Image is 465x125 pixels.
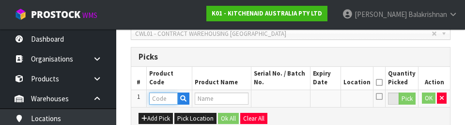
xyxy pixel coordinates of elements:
[131,67,146,90] th: #
[174,113,217,125] button: Pick Location
[192,67,251,90] th: Product Name
[251,67,310,90] th: Serial No. / Batch No.
[149,93,178,105] input: Code
[408,10,447,19] span: Balakrishnan
[82,11,97,20] small: WMS
[195,93,249,105] input: Name
[386,67,418,90] th: Quantity Picked
[218,113,239,125] button: Ok All
[139,52,443,62] h3: Picks
[399,93,416,105] button: Pick
[206,6,327,21] a: K01 - KITCHENAID AUSTRALIA PTY LTD
[341,67,373,90] th: Location
[15,8,27,20] img: cube-alt.png
[422,93,435,104] button: OK
[355,10,407,19] span: [PERSON_NAME]
[418,67,450,90] th: Action
[146,67,192,90] th: Product Code
[240,113,267,125] button: Clear All
[137,93,140,101] span: 1
[212,9,322,17] strong: K01 - KITCHENAID AUSTRALIA PTY LTD
[31,8,80,21] span: ProStock
[139,113,173,125] button: Add Pick
[135,28,432,40] span: CWL01 - CONTRACT WAREHOUSING [GEOGRAPHIC_DATA]
[310,67,341,90] th: Expiry Date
